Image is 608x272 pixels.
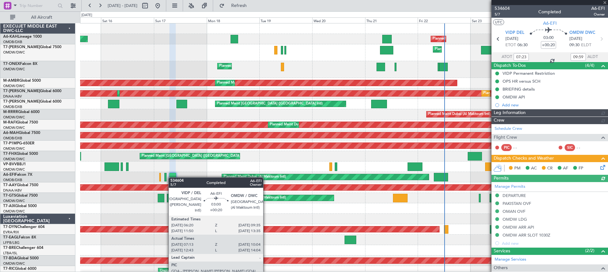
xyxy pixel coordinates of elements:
[494,264,508,272] span: Others
[142,151,270,161] div: Planned Maint [GEOGRAPHIC_DATA] ([GEOGRAPHIC_DATA][PERSON_NAME])
[101,17,154,23] div: Sat 16
[3,173,32,177] a: A6-EFIFalcon 7X
[3,40,22,44] a: OMDB/DXB
[587,54,598,60] span: ALDT
[3,204,15,208] span: T7-AIX
[547,165,553,172] span: CR
[483,89,546,98] div: Planned Maint Dubai (Al Maktoum Intl)
[3,236,19,239] span: T7-EAGL
[503,94,525,100] div: OMDW API
[3,246,16,250] span: T7-BRE
[3,89,40,93] span: T7-[PERSON_NAME]
[579,165,583,172] span: FP
[3,89,61,93] a: T7-[PERSON_NAME]Global 6000
[514,165,521,172] span: PM
[505,36,518,42] span: [DATE]
[3,125,25,130] a: OMDW/DWC
[3,131,19,135] span: A6-MAH
[494,62,526,69] span: Dispatch To-Dos
[517,42,528,48] span: 06:30
[3,121,38,124] a: M-RAFIGlobal 7500
[3,225,45,229] a: T7-DYNChallenger 604
[108,3,137,9] span: [DATE] - [DATE]
[428,110,491,119] div: Planned Maint Dubai (Al Maktoum Intl)
[3,142,19,145] span: T7-P1MP
[543,35,554,41] span: 03:00
[3,35,42,39] a: A6-KAHLineage 1000
[3,104,22,109] a: OMDB/DXB
[219,61,271,71] div: Planned Maint Geneva (Cointrin)
[585,62,594,69] span: (4/4)
[3,261,25,266] a: OMDW/DWC
[224,193,286,203] div: Planned Maint Dubai (Al Maktoum Intl)
[494,248,510,255] span: Services
[3,67,25,72] a: OMDW/DWC
[543,20,557,27] span: A6-EFI
[502,102,605,108] div: Add new
[3,167,25,172] a: OMDW/DWC
[259,17,312,23] div: Tue 19
[3,256,39,260] a: T7-BDAGlobal 5000
[3,162,26,166] a: VP-BVVBBJ1
[585,247,594,254] span: (2/2)
[224,172,286,182] div: Planned Maint Dubai (Al Maktoum Intl)
[3,194,16,198] span: T7-GTS
[3,157,25,161] a: OMDW/DWC
[3,62,20,66] span: T7-ONEX
[3,240,20,245] a: LFPB/LBG
[569,30,595,36] span: OMDW DWC
[3,246,43,250] a: T7-BREChallenger 604
[3,236,36,239] a: T7-EAGLFalcon 8X
[503,79,541,84] div: OPS HR versus SCH
[119,89,181,98] div: Planned Maint Dubai (Al Maktoum Intl)
[3,35,18,39] span: A6-KAH
[3,194,38,198] a: T7-GTSGlobal 7500
[81,13,92,18] div: [DATE]
[3,50,25,55] a: OMDW/DWC
[217,78,279,88] div: Planned Maint Dubai (Al Maktoum Intl)
[569,42,579,48] span: 09:30
[3,225,17,229] span: T7-DYN
[418,17,471,23] div: Fri 22
[154,17,207,23] div: Sun 17
[591,5,605,12] span: A6-EFI
[3,209,25,214] a: OMDW/DWC
[505,42,516,48] span: ETOT
[3,199,25,203] a: OMDW/DWC
[226,3,252,8] span: Refresh
[502,54,512,60] span: ATOT
[3,94,22,99] a: DNAA/ABV
[569,36,582,42] span: [DATE]
[3,267,36,271] a: T7-RICGlobal 6000
[19,1,56,10] input: Trip Number
[207,17,260,23] div: Mon 18
[3,267,15,271] span: T7-RIC
[3,115,25,120] a: OMDW/DWC
[3,45,61,49] a: T7-[PERSON_NAME]Global 7500
[471,17,523,23] div: Sat 23
[563,165,568,172] span: AF
[3,256,17,260] span: T7-BDA
[3,230,19,235] a: EVRA/RIX
[16,15,67,20] span: All Aircraft
[216,1,254,11] button: Refresh
[3,183,17,187] span: T7-AAY
[495,5,510,12] span: 534604
[3,188,22,193] a: DNAA/ABV
[3,84,25,88] a: OMDW/DWC
[7,12,69,22] button: All Aircraft
[3,131,40,135] a: A6-MAHGlobal 7500
[531,165,537,172] span: AC
[503,86,535,92] div: BRIEFING details
[591,12,605,17] span: Owner
[493,19,504,25] button: UTC
[3,152,38,156] a: T7-FHXGlobal 5000
[3,110,40,114] a: M-RRRRGlobal 6000
[3,152,16,156] span: T7-FHX
[3,251,17,256] a: LTBA/ISL
[435,45,497,54] div: Planned Maint Dubai (Al Maktoum Intl)
[3,178,22,182] a: OMDB/DXB
[494,155,554,162] span: Dispatch Checks and Weather
[3,121,16,124] span: M-RAFI
[3,162,17,166] span: VP-BVV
